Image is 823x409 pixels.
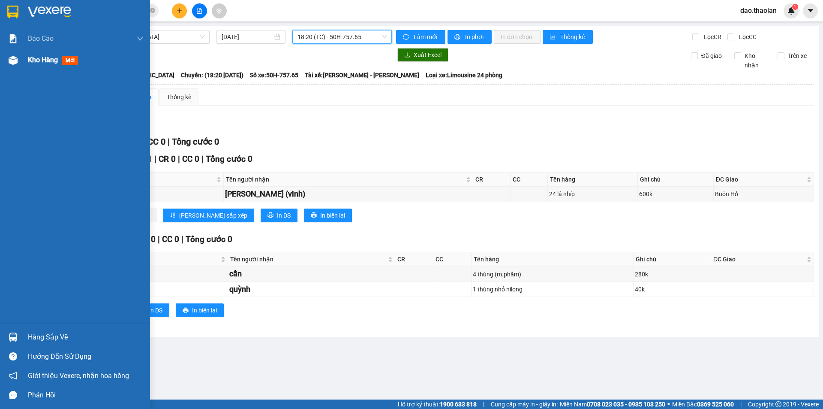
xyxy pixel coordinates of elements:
span: ĐC Giao [716,175,805,184]
button: printerIn DS [261,209,297,222]
span: sort-ascending [170,212,176,219]
sup: 1 [792,4,798,10]
span: Báo cáo [28,33,54,44]
span: Số xe: 50H-757.65 [250,70,298,80]
span: Loại xe: Limousine 24 phòng [426,70,502,80]
strong: 0708 023 035 - 0935 103 250 [587,401,665,408]
span: file-add [196,8,202,14]
span: Lọc CR [700,32,723,42]
span: down [137,35,144,42]
div: 40k [635,285,709,294]
div: quỳnh [229,283,393,295]
span: notification [9,372,17,380]
span: printer [311,212,317,219]
span: download [404,52,410,59]
span: CR 0 [138,234,156,244]
span: In biên lai [320,211,345,220]
span: copyright [775,401,781,407]
span: | [158,234,160,244]
th: CR [395,252,433,267]
strong: 0369 525 060 [697,401,734,408]
span: Tên người nhận [230,254,386,264]
span: CC 0 [147,136,165,147]
div: Buôn Hồ [715,189,812,199]
div: Hàng sắp về [28,331,144,344]
div: 1 thùng nhỏ nilong [473,285,632,294]
input: 14/08/2025 [222,32,273,42]
button: printerIn biên lai [176,303,224,317]
span: | [181,234,183,244]
th: Tên hàng [472,252,634,267]
div: 24 lá nhíp [549,189,636,199]
span: In biên lai [192,306,217,315]
span: Kho nhận [741,51,771,70]
span: printer [267,212,273,219]
div: Phản hồi [28,389,144,402]
button: caret-down [803,3,818,18]
th: Ghi chú [634,252,711,267]
td: cẩn [228,267,395,282]
span: mới [62,56,78,65]
span: close-circle [150,8,155,13]
span: Thống kê [560,32,586,42]
button: aim [212,3,227,18]
span: Kho hàng [28,56,58,64]
span: CC 0 [182,154,199,164]
img: icon-new-feature [787,7,795,15]
span: | [154,154,156,164]
li: Thảo Lan [4,52,99,64]
span: | [483,400,484,409]
div: Thống kê [167,92,191,102]
span: 1 [793,4,796,10]
div: 4 thùng (m.phẩm) [473,270,632,279]
span: Tổng cước 0 [186,234,232,244]
span: Hỗ trợ kỹ thuật: [398,400,477,409]
th: CR [473,173,511,187]
span: ⚪️ [667,403,670,406]
span: Cung cấp máy in - giấy in: [491,400,558,409]
span: Xuất Excel [414,50,442,60]
button: sort-ascending[PERSON_NAME] sắp xếp [163,209,254,222]
span: printer [183,307,189,314]
td: kim ngân (vinh) [224,187,473,202]
span: Đã giao [698,51,725,61]
button: plus [172,3,187,18]
th: Tên hàng [548,173,638,187]
span: Miền Bắc [672,400,734,409]
button: In đơn chọn [494,30,541,44]
span: sync [403,34,410,41]
button: syncLàm mới [396,30,445,44]
span: Tổng cước 0 [206,154,252,164]
span: CC 0 [162,234,179,244]
button: printerIn DS [132,303,169,317]
span: caret-down [807,7,814,15]
span: [PERSON_NAME] sắp xếp [179,211,247,220]
th: Ghi chú [638,173,714,187]
img: warehouse-icon [9,56,18,65]
span: 18:20 (TC) - 50H-757.65 [297,30,387,43]
span: Lọc CC [736,32,758,42]
button: bar-chartThống kê [543,30,593,44]
td: quỳnh [228,282,395,297]
span: In phơi [465,32,485,42]
th: CC [433,252,472,267]
span: | [201,154,204,164]
span: CR 0 [159,154,176,164]
span: Trên xe [784,51,810,61]
button: file-add [192,3,207,18]
span: Giới thiệu Vexere, nhận hoa hồng [28,370,129,381]
span: Tên người nhận [226,175,464,184]
span: printer [454,34,462,41]
img: solution-icon [9,34,18,43]
span: aim [216,8,222,14]
span: | [168,136,170,147]
span: In DS [149,306,162,315]
span: bar-chart [550,34,557,41]
img: logo-vxr [7,6,18,18]
th: CC [511,173,548,187]
span: plus [177,8,183,14]
div: cẩn [229,268,393,280]
strong: 1900 633 818 [440,401,477,408]
button: printerIn biên lai [304,209,352,222]
span: dao.thaolan [733,5,784,16]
